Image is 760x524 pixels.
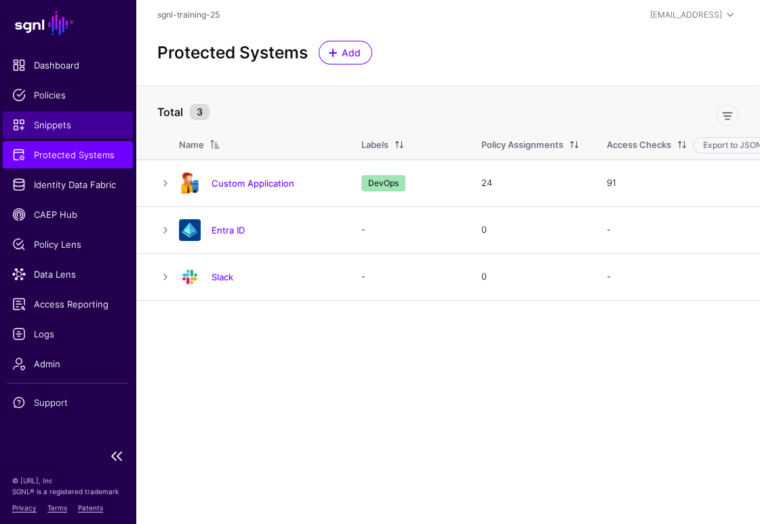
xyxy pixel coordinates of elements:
span: Admin [12,357,123,371]
span: Data Lens [12,267,123,281]
td: 24 [468,160,593,207]
h2: Protected Systems [157,43,308,62]
a: Identity Data Fabric [3,171,133,198]
a: Policy Lens [3,231,133,258]
a: Slack [212,272,233,282]
div: - [607,270,738,284]
div: Access Checks [607,138,671,152]
div: 91 [607,176,738,190]
td: - [348,254,468,301]
span: Access Reporting [12,297,123,311]
a: Dashboard [3,52,133,79]
img: svg+xml;base64,PHN2ZyB3aWR0aD0iOTgiIGhlaWdodD0iMTIyIiB2aWV3Qm94PSIwIDAgOTggMTIyIiBmaWxsPSJub25lIi... [179,172,201,194]
a: Custom Application [212,178,294,189]
span: DevOps [361,175,405,191]
a: Logs [3,320,133,348]
a: Privacy [12,504,37,512]
span: Add [340,45,363,60]
a: Data Lens [3,261,133,288]
span: Snippets [12,118,123,132]
a: Patents [78,504,103,512]
a: Terms [47,504,67,512]
a: Admin [3,350,133,377]
td: 0 [468,207,593,254]
div: [EMAIL_ADDRESS] [650,9,722,21]
a: CAEP Hub [3,201,133,228]
span: Policies [12,88,123,102]
a: Entra ID [212,225,245,236]
img: svg+xml;base64,PHN2ZyB3aWR0aD0iNjQiIGhlaWdodD0iNjQiIHZpZXdCb3g9IjAgMCA2NCA2NCIgZmlsbD0ibm9uZSIgeG... [179,219,201,241]
td: - [348,207,468,254]
div: Labels [361,138,388,152]
div: - [607,223,738,237]
p: SGNL® is a registered trademark [12,486,123,497]
span: Identity Data Fabric [12,178,123,191]
span: Dashboard [12,58,123,72]
span: CAEP Hub [12,208,123,221]
a: Policies [3,81,133,109]
a: Access Reporting [3,291,133,318]
a: sgnl-training-25 [157,10,220,20]
td: 0 [468,254,593,301]
img: svg+xml;base64,PHN2ZyB3aWR0aD0iNjQiIGhlaWdodD0iNjQiIHZpZXdCb3g9IjAgMCA2NCA2NCIgZmlsbD0ibm9uZSIgeG... [179,266,201,288]
a: Add [319,41,372,64]
span: Logs [12,327,123,341]
div: Name [179,138,204,152]
strong: Total [157,105,183,119]
p: © [URL], Inc [12,475,123,486]
a: Snippets [3,111,133,138]
small: 3 [190,104,209,120]
span: Policy Lens [12,238,123,251]
span: Support [12,396,123,409]
a: Protected Systems [3,141,133,168]
a: SGNL [8,8,127,38]
div: Policy Assignments [481,138,563,152]
span: Protected Systems [12,148,123,162]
